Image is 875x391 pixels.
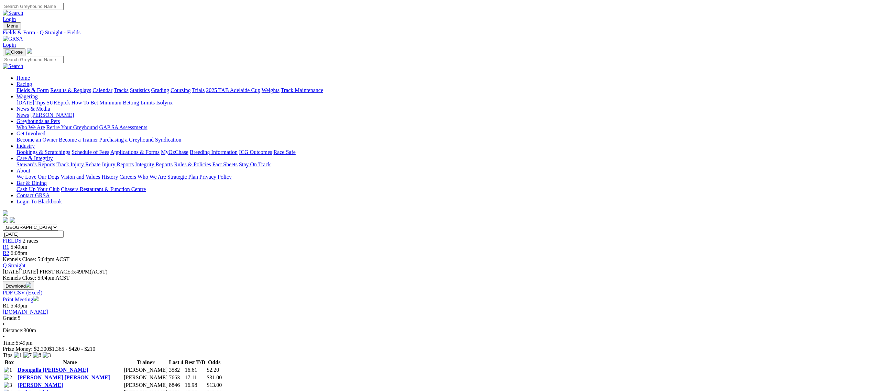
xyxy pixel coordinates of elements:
[185,367,206,373] td: 16.61
[17,100,45,105] a: [DATE] Tips
[3,340,872,346] div: 5:49pm
[17,161,872,168] div: Care & Integrity
[17,180,47,186] a: Bar & Dining
[40,269,72,275] span: FIRST RACE:
[3,42,16,48] a: Login
[3,36,23,42] img: GRSA
[50,87,91,93] a: Results & Replays
[40,269,108,275] span: 5:49PM(ACST)
[17,168,30,174] a: About
[3,262,25,268] a: Q Straight
[3,30,872,36] div: Fields & Form - Q Straight - Fields
[3,327,872,334] div: 300m
[49,346,96,352] span: $1,365 - $420 - $210
[17,75,30,81] a: Home
[43,352,51,358] img: 3
[168,367,184,373] td: 3582
[185,382,206,389] td: 16.98
[17,106,50,112] a: News & Media
[4,367,12,373] img: 1
[101,174,118,180] a: History
[17,93,38,99] a: Wagering
[72,100,98,105] a: How To Bet
[185,359,206,366] th: Best T/D
[190,149,238,155] a: Breeding Information
[17,112,29,118] a: News
[206,359,222,366] th: Odds
[18,375,110,380] a: [PERSON_NAME] [PERSON_NAME]
[114,87,129,93] a: Tracks
[33,296,39,301] img: printer.svg
[3,340,16,346] span: Time:
[17,100,872,106] div: Wagering
[3,281,34,290] button: Download
[46,100,70,105] a: SUREpick
[123,367,168,373] td: [PERSON_NAME]
[61,186,146,192] a: Chasers Restaurant & Function Centre
[123,382,168,389] td: [PERSON_NAME]
[3,210,8,216] img: logo-grsa-white.png
[171,87,191,93] a: Coursing
[14,290,42,295] a: CSV (Excel)
[119,174,136,180] a: Careers
[3,290,13,295] a: PDF
[262,87,280,93] a: Weights
[17,81,32,87] a: Racing
[17,112,872,118] div: News & Media
[281,87,323,93] a: Track Maintenance
[155,137,181,143] a: Syndication
[14,352,22,358] img: 1
[207,375,222,380] span: $31.00
[99,124,147,130] a: GAP SA Assessments
[6,49,23,55] img: Close
[161,149,188,155] a: MyOzChase
[18,367,88,373] a: Doongalla [PERSON_NAME]
[239,149,272,155] a: ICG Outcomes
[123,359,168,366] th: Trainer
[17,137,872,143] div: Get Involved
[3,315,872,321] div: 5
[3,315,18,321] span: Grade:
[3,275,872,281] div: Kennels Close: 5:04pm ACST
[3,3,64,10] input: Search
[3,63,23,69] img: Search
[17,186,872,192] div: Bar & Dining
[17,137,57,143] a: Become an Owner
[212,161,238,167] a: Fact Sheets
[30,112,74,118] a: [PERSON_NAME]
[3,297,39,302] a: Print Meeting
[3,290,872,296] div: Download
[207,382,222,388] span: $13.00
[17,359,123,366] th: Name
[17,124,872,131] div: Greyhounds as Pets
[17,161,55,167] a: Stewards Reports
[46,124,98,130] a: Retire Your Greyhound
[17,87,872,93] div: Racing
[138,174,166,180] a: Who We Are
[167,174,198,180] a: Strategic Plan
[102,161,134,167] a: Injury Reports
[11,303,28,309] span: 5:49pm
[4,375,12,381] img: 2
[17,192,50,198] a: Contact GRSA
[3,256,69,262] span: Kennels Close: 5:04pm ACST
[5,359,14,365] span: Box
[192,87,205,93] a: Trials
[3,16,16,22] a: Login
[17,149,872,155] div: Industry
[17,143,35,149] a: Industry
[199,174,232,180] a: Privacy Policy
[156,100,173,105] a: Isolynx
[17,199,62,204] a: Login To Blackbook
[27,48,32,54] img: logo-grsa-white.png
[3,231,64,238] input: Select date
[151,87,169,93] a: Grading
[168,359,184,366] th: Last 4
[17,174,872,180] div: About
[17,149,70,155] a: Bookings & Scratchings
[61,174,100,180] a: Vision and Values
[3,250,9,256] a: R2
[3,269,21,275] span: [DATE]
[56,161,100,167] a: Track Injury Rebate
